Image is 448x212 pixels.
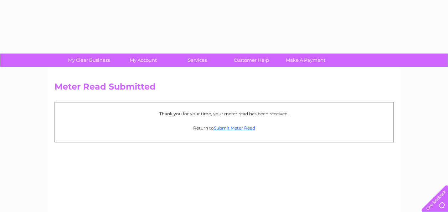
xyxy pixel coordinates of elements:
a: Customer Help [222,54,281,67]
p: Thank you for your time, your meter read has been received. [58,110,390,117]
a: My Account [114,54,172,67]
h2: Meter Read Submitted [55,82,394,95]
p: Return to [58,125,390,131]
a: Submit Meter Read [214,125,255,131]
a: Make A Payment [276,54,335,67]
a: My Clear Business [60,54,118,67]
a: Services [168,54,227,67]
